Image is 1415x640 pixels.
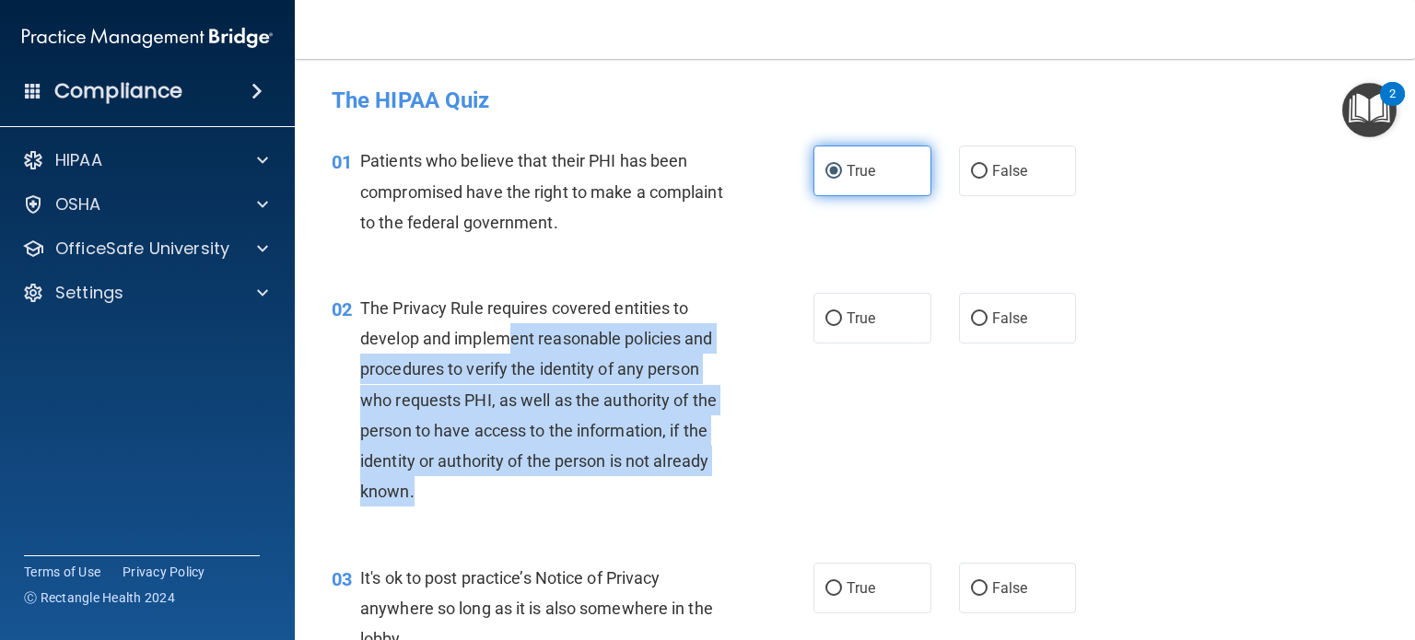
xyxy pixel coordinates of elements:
span: 02 [332,298,352,320]
a: Privacy Policy [123,563,205,581]
p: Settings [55,282,123,304]
span: False [992,309,1028,327]
input: False [971,582,988,596]
a: Settings [22,282,268,304]
input: True [825,312,842,326]
span: The Privacy Rule requires covered entities to develop and implement reasonable policies and proce... [360,298,717,501]
span: Ⓒ Rectangle Health 2024 [24,588,175,607]
span: False [992,162,1028,180]
span: 03 [332,568,352,590]
img: PMB logo [22,19,273,56]
span: 01 [332,151,352,173]
input: True [825,582,842,596]
a: HIPAA [22,149,268,171]
span: True [847,162,875,180]
input: True [825,165,842,179]
span: True [847,579,875,597]
span: True [847,309,875,327]
input: False [971,165,988,179]
input: False [971,312,988,326]
p: OSHA [55,193,101,215]
a: OSHA [22,193,268,215]
p: OfficeSafe University [55,238,229,260]
h4: The HIPAA Quiz [332,88,1378,112]
a: Terms of Use [24,563,100,581]
p: HIPAA [55,149,102,171]
button: Open Resource Center, 2 new notifications [1342,83,1397,137]
div: 2 [1389,94,1396,118]
h4: Compliance [54,78,182,104]
a: OfficeSafe University [22,238,268,260]
span: False [992,579,1028,597]
span: Patients who believe that their PHI has been compromised have the right to make a complaint to th... [360,151,723,231]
